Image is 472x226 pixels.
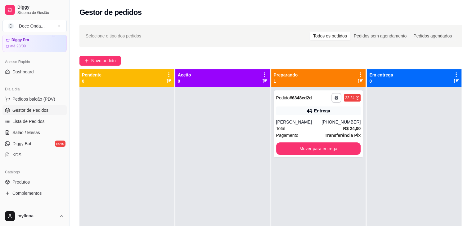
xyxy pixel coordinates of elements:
[2,2,67,17] a: DiggySistema de Gestão
[2,188,67,198] a: Complementos
[410,32,455,40] div: Pedidos agendados
[12,152,21,158] span: KDS
[276,125,285,132] span: Total
[11,38,29,42] article: Diggy Pro
[2,94,67,104] button: Pedidos balcão (PDV)
[12,190,42,196] span: Complementos
[274,78,298,84] p: 1
[2,209,67,224] button: myllena
[82,72,101,78] p: Pendente
[10,44,26,49] article: até 23/09
[17,10,64,15] span: Sistema de Gestão
[19,23,45,29] div: Doce Onda ...
[17,5,64,10] span: Diggy
[345,95,354,100] div: 22:24
[350,32,410,40] div: Pedidos sem agendamento
[86,33,141,39] span: Selecione o tipo dos pedidos
[2,139,67,149] a: Diggy Botnovo
[2,128,67,137] a: Salão / Mesas
[343,126,361,131] strong: R$ 24,00
[369,78,393,84] p: 0
[79,7,142,17] h2: Gestor de pedidos
[178,72,191,78] p: Aceito
[2,84,67,94] div: Dia a dia
[276,132,299,139] span: Pagamento
[12,107,48,113] span: Gestor de Pedidos
[290,95,312,100] strong: # 6348ed2d
[2,57,67,67] div: Acesso Rápido
[178,78,191,84] p: 0
[314,108,330,114] div: Entrega
[321,119,361,125] div: [PHONE_NUMBER]
[12,179,30,185] span: Produtos
[310,32,350,40] div: Todos os pedidos
[2,67,67,77] a: Dashboard
[276,119,322,125] div: [PERSON_NAME]
[12,141,31,147] span: Diggy Bot
[2,105,67,115] a: Gestor de Pedidos
[12,118,45,124] span: Lista de Pedidos
[91,57,116,64] span: Novo pedido
[276,95,290,100] span: Pedido
[8,23,14,29] span: D
[12,96,55,102] span: Pedidos balcão (PDV)
[2,167,67,177] div: Catálogo
[12,129,40,136] span: Salão / Mesas
[369,72,393,78] p: Em entrega
[2,20,67,32] button: Select a team
[2,116,67,126] a: Lista de Pedidos
[82,78,101,84] p: 0
[12,69,34,75] span: Dashboard
[2,150,67,160] a: KDS
[2,177,67,187] a: Produtos
[17,213,57,219] span: myllena
[2,34,67,52] a: Diggy Proaté 23/09
[84,59,89,63] span: plus
[274,72,298,78] p: Preparando
[79,56,121,66] button: Novo pedido
[325,133,361,138] strong: Transferência Pix
[276,142,361,155] button: Mover para entrega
